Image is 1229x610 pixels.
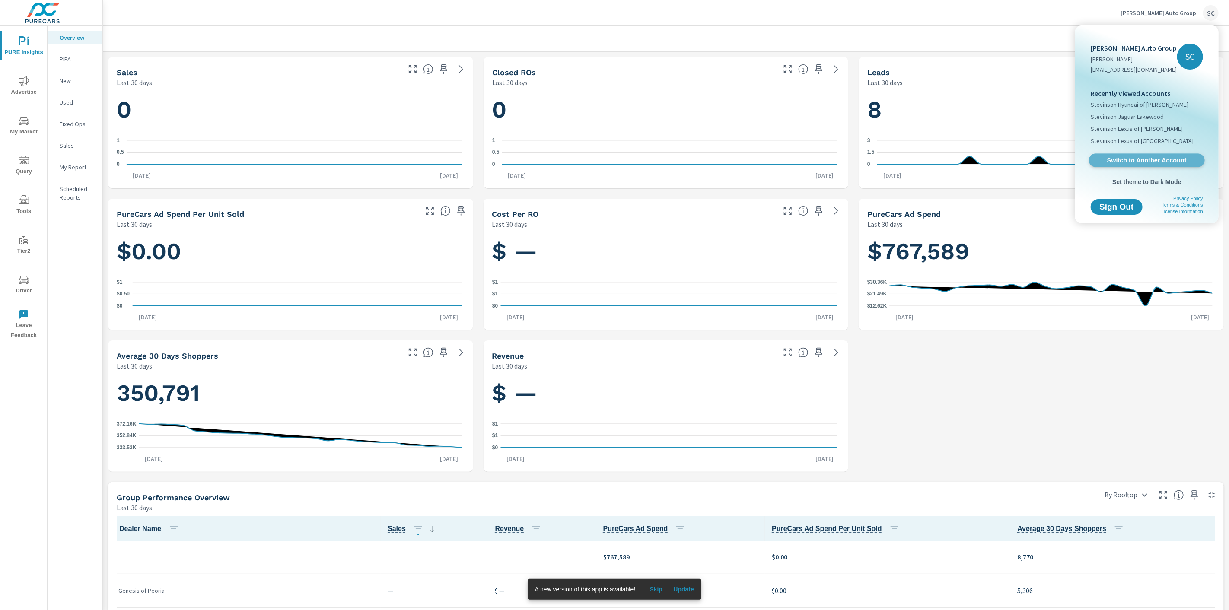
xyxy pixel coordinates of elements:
[1174,196,1203,201] a: Privacy Policy
[1094,156,1200,165] span: Switch to Another Account
[1091,65,1177,74] p: [EMAIL_ADDRESS][DOMAIN_NAME]
[1091,137,1194,145] span: Stevinson Lexus of [GEOGRAPHIC_DATA]
[1098,203,1136,211] span: Sign Out
[1091,124,1183,133] span: Stevinson Lexus of [PERSON_NAME]
[1089,154,1205,167] a: Switch to Another Account
[1091,100,1188,109] span: Stevinson Hyundai of [PERSON_NAME]
[1091,88,1203,98] p: Recently Viewed Accounts
[1091,178,1203,186] span: Set theme to Dark Mode
[1091,43,1177,53] p: [PERSON_NAME] Auto Group
[1087,174,1207,190] button: Set theme to Dark Mode
[1162,209,1203,214] a: License Information
[1162,202,1203,207] a: Terms & Conditions
[1091,55,1177,64] p: [PERSON_NAME]
[1091,112,1164,121] span: Stevinson Jaguar Lakewood
[1091,199,1143,215] button: Sign Out
[1177,44,1203,70] div: SC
